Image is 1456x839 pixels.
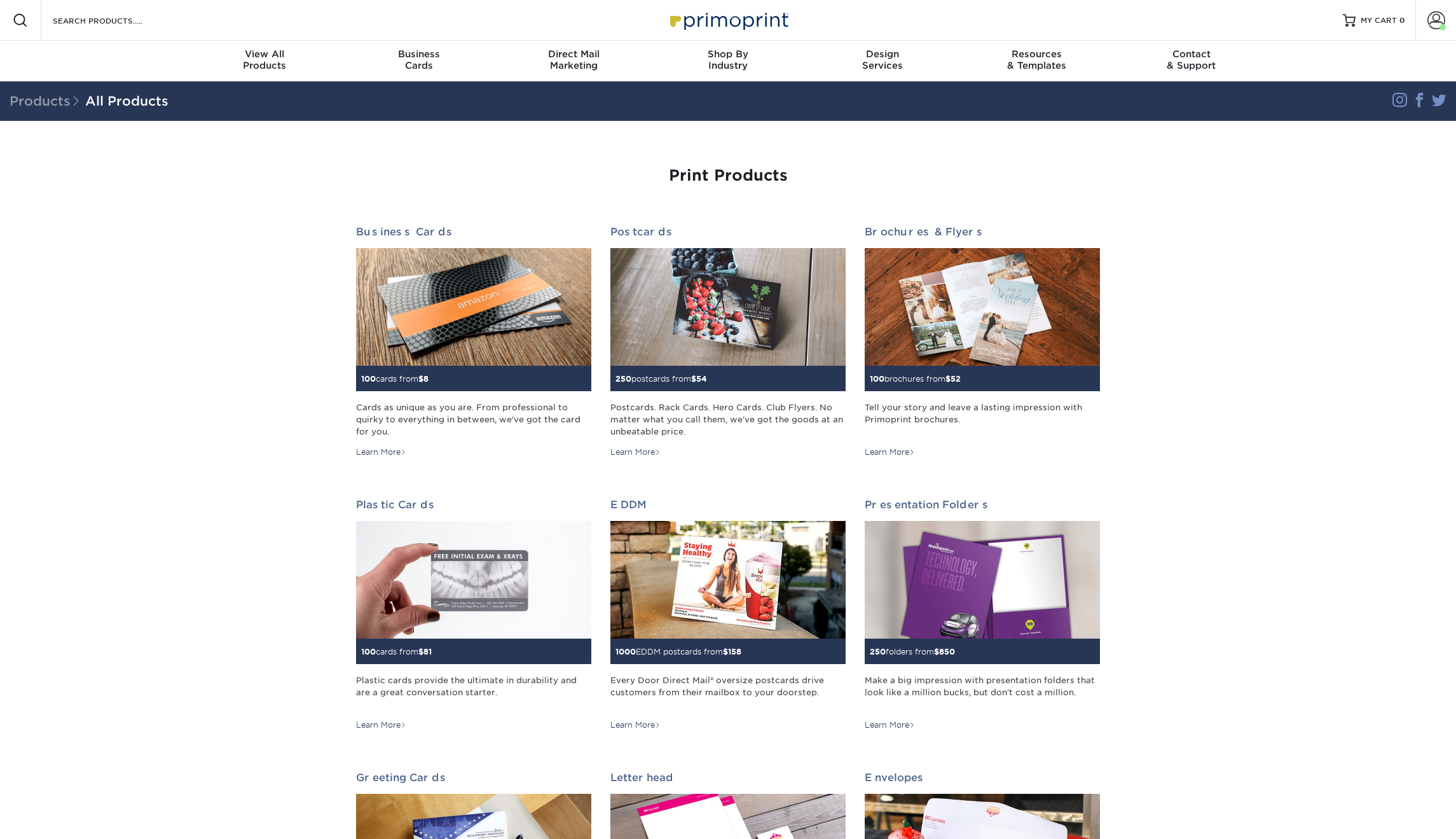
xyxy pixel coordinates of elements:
[865,226,1100,458] a: Brochures & Flyers 100brochures from$52 Tell your story and leave a lasting impression with Primo...
[805,41,959,81] a: DesignServices
[497,48,651,71] div: Marketing
[10,94,85,109] span: Products
[1114,48,1268,60] span: Contact
[951,374,961,384] span: 52
[934,647,939,656] span: $
[870,647,955,656] small: folders from
[865,401,1100,438] div: Tell your story and leave a lasting impression with Primoprint brochures.
[959,48,1114,60] span: Resources
[356,521,591,639] img: Plastic Cards
[1114,48,1268,71] div: & Support
[356,248,591,366] img: Business Cards
[356,167,1100,185] h1: Print Products
[959,48,1114,71] div: & Templates
[870,374,884,384] span: 100
[356,719,406,731] div: Learn More
[865,521,1100,639] img: Presentation Folders
[52,13,175,28] input: SEARCH PRODUCTS.....
[610,226,846,458] a: Postcards 250postcards from$54 Postcards. Rack Cards. Hero Cards. Club Flyers. No matter what you...
[356,772,591,784] h2: Greeting Cards
[691,374,696,384] span: $
[610,772,846,784] h2: Letterhead
[361,647,376,656] span: 100
[610,401,846,438] div: Postcards. Rack Cards. Hero Cards. Club Flyers. No matter what you call them, we've got the goods...
[945,374,951,384] span: $
[356,499,591,731] a: Plastic Cards 100cards from$81 Plastic cards provide the ultimate in durability and are a great c...
[610,674,846,711] div: Every Door Direct Mail® oversize postcards drive customers from their mailbox to your doorstep.
[361,374,376,384] span: 100
[423,374,429,384] span: 8
[615,647,741,656] small: EDDM postcards from
[865,447,915,458] div: Learn More
[188,48,342,60] span: View All
[497,48,651,60] span: Direct Mail
[865,719,915,731] div: Learn More
[188,41,342,81] a: View AllProducts
[342,48,497,71] div: Cards
[664,6,792,34] img: Primoprint
[865,248,1100,366] img: Brochures & Flyers
[610,719,661,731] div: Learn More
[696,374,707,384] span: 54
[865,226,1100,238] h2: Brochures & Flyers
[361,647,432,656] small: cards from
[651,48,806,60] span: Shop By
[361,374,429,384] small: cards from
[423,647,432,656] span: 81
[356,447,406,458] div: Learn More
[805,48,959,60] span: Design
[610,499,846,731] a: EDDM 1000EDDM postcards from$158 Every Door Direct Mail® oversize postcards drive customers from ...
[610,226,846,238] h2: Postcards
[865,674,1100,711] div: Make a big impression with presentation folders that look like a million bucks, but don't cost a ...
[356,674,591,711] div: Plastic cards provide the ultimate in durability and are a great conversation starter.
[615,647,636,656] span: 1000
[418,647,423,656] span: $
[865,499,1100,511] h2: Presentation Folders
[610,499,846,511] h2: EDDM
[356,401,591,438] div: Cards as unique as you are. From professional to quirky to everything in between, we've got the c...
[610,521,846,639] img: EDDM
[615,374,707,384] small: postcards from
[342,48,497,60] span: Business
[723,647,728,656] span: $
[356,226,591,238] h2: Business Cards
[865,772,1100,784] h2: Envelopes
[188,48,342,71] div: Products
[870,374,961,384] small: brochures from
[85,94,168,109] a: All Products
[805,48,959,71] div: Services
[497,41,651,81] a: Direct MailMarketing
[1399,16,1405,25] span: 0
[418,374,423,384] span: $
[356,226,591,458] a: Business Cards 100cards from$8 Cards as unique as you are. From professional to quirky to everyth...
[610,447,661,458] div: Learn More
[1361,15,1397,26] span: MY CART
[610,248,846,366] img: Postcards
[356,499,591,511] h2: Plastic Cards
[651,41,806,81] a: Shop ByIndustry
[870,647,886,656] span: 250
[959,41,1114,81] a: Resources& Templates
[865,499,1100,731] a: Presentation Folders 250folders from$850 Make a big impression with presentation folders that loo...
[1114,41,1268,81] a: Contact& Support
[342,41,497,81] a: BusinessCards
[939,647,955,656] span: 850
[651,48,806,71] div: Industry
[728,647,741,656] span: 158
[615,374,631,384] span: 250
